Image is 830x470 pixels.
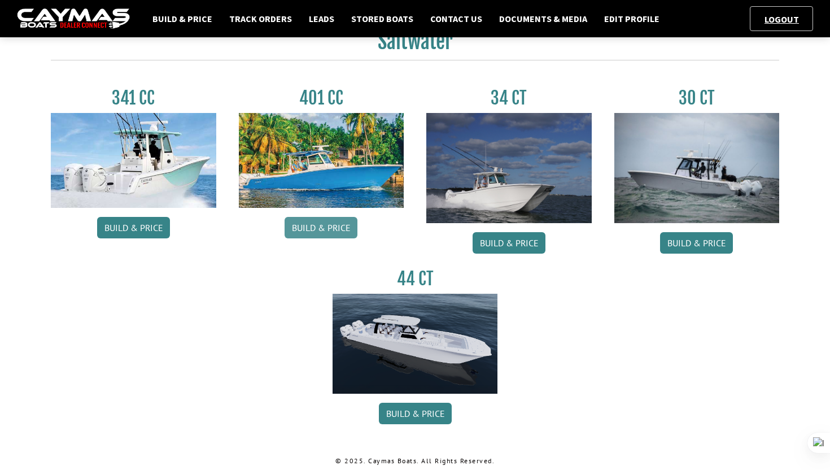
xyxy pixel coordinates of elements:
a: Logout [759,14,805,25]
a: Build & Price [660,232,733,254]
h3: 34 CT [426,88,592,108]
a: Build & Price [285,217,357,238]
h3: 44 CT [333,268,498,289]
a: Stored Boats [346,11,419,26]
h3: 341 CC [51,88,216,108]
a: Edit Profile [599,11,665,26]
a: Track Orders [224,11,298,26]
img: Caymas_34_CT_pic_1.jpg [426,113,592,223]
img: 30_CT_photo_shoot_for_caymas_connect.jpg [614,113,780,223]
p: © 2025. Caymas Boats. All Rights Reserved. [51,456,779,466]
a: Build & Price [147,11,218,26]
a: Contact Us [425,11,488,26]
img: caymas-dealer-connect-2ed40d3bc7270c1d8d7ffb4b79bf05adc795679939227970def78ec6f6c03838.gif [17,8,130,29]
a: Documents & Media [493,11,593,26]
a: Build & Price [97,217,170,238]
h2: Saltwater [51,29,779,60]
h3: 401 CC [239,88,404,108]
h3: 30 CT [614,88,780,108]
img: 341CC-thumbjpg.jpg [51,113,216,208]
img: 44ct_background.png [333,294,498,394]
a: Build & Price [379,403,452,424]
img: 401CC_thumb.pg.jpg [239,113,404,208]
a: Build & Price [473,232,545,254]
a: Leads [303,11,340,26]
